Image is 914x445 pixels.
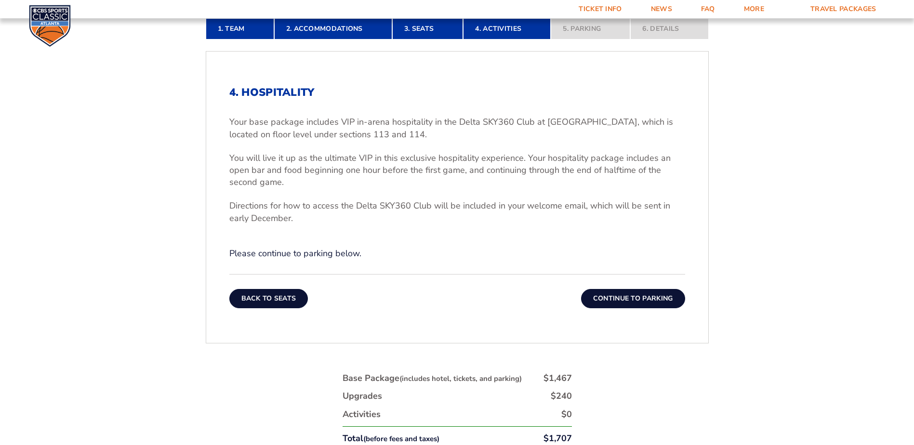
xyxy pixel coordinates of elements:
[343,390,382,402] div: Upgrades
[543,432,572,445] div: $1,707
[581,289,685,308] button: Continue To Parking
[363,434,439,444] small: (before fees and taxes)
[229,248,685,260] p: Please continue to parking below.
[561,408,572,420] div: $0
[229,86,685,99] h2: 4. Hospitality
[343,372,522,384] div: Base Package
[543,372,572,384] div: $1,467
[551,390,572,402] div: $240
[29,5,71,47] img: CBS Sports Classic
[229,289,308,308] button: Back To Seats
[229,152,685,189] p: You will live it up as the ultimate VIP in this exclusive hospitality experience. Your hospitalit...
[392,18,463,39] a: 3. Seats
[229,116,685,140] p: Your base package includes VIP in-arena hospitality in the Delta SKY360 Club at [GEOGRAPHIC_DATA]...
[399,374,522,383] small: (includes hotel, tickets, and parking)
[206,18,274,39] a: 1. Team
[274,18,392,39] a: 2. Accommodations
[343,432,439,445] div: Total
[229,200,685,224] p: Directions for how to access the Delta SKY360 Club will be included in your welcome email, which ...
[343,408,381,420] div: Activities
